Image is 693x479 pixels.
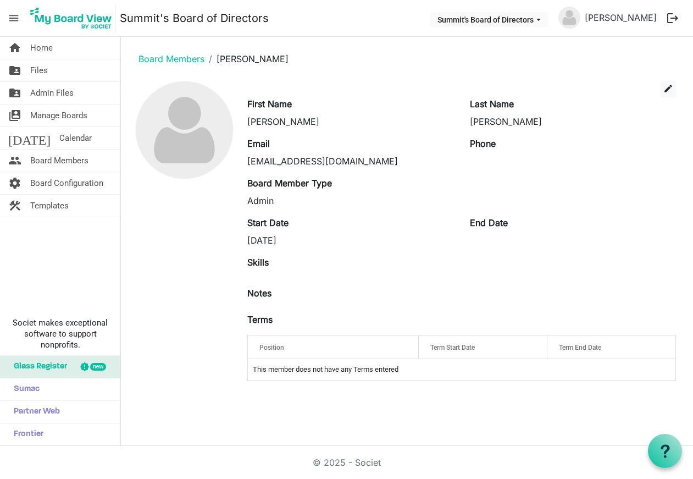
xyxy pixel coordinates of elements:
[8,356,67,378] span: Glass Register
[138,53,204,64] a: Board Members
[8,82,21,104] span: folder_shared
[30,104,87,126] span: Manage Boards
[661,7,684,30] button: logout
[247,194,453,207] div: Admin
[247,234,453,247] div: [DATE]
[8,104,21,126] span: switch_account
[430,12,548,27] button: Summit's Board of Directors dropdownbutton
[120,7,269,29] a: Summit's Board of Directors
[661,81,676,97] button: edit
[248,359,675,380] td: This member does not have any Terms entered
[59,127,92,149] span: Calendar
[8,423,43,445] span: Frontier
[90,363,106,371] div: new
[27,4,120,32] a: My Board View Logo
[5,317,115,350] span: Societ makes exceptional software to support nonprofits.
[580,7,661,29] a: [PERSON_NAME]
[430,344,475,351] span: Term Start Date
[8,59,21,81] span: folder_shared
[247,287,271,300] label: Notes
[8,195,21,217] span: construction
[247,115,453,128] div: [PERSON_NAME]
[8,172,21,194] span: settings
[247,256,269,269] label: Skills
[8,378,40,400] span: Sumac
[27,4,115,32] img: My Board View Logo
[259,344,284,351] span: Position
[470,137,496,150] label: Phone
[30,59,48,81] span: Files
[30,172,103,194] span: Board Configuration
[30,150,88,172] span: Board Members
[8,150,21,172] span: people
[30,37,53,59] span: Home
[247,216,289,229] label: Start Date
[247,97,292,111] label: First Name
[663,84,673,93] span: edit
[8,127,51,149] span: [DATE]
[558,7,580,29] img: no-profile-picture.svg
[136,81,233,179] img: no-profile-picture.svg
[470,216,508,229] label: End Date
[247,177,332,190] label: Board Member Type
[470,97,514,111] label: Last Name
[559,344,601,351] span: Term End Date
[8,401,60,423] span: Partner Web
[247,137,270,150] label: Email
[30,195,69,217] span: Templates
[204,52,289,65] li: [PERSON_NAME]
[8,37,21,59] span: home
[470,115,676,128] div: [PERSON_NAME]
[3,8,24,29] span: menu
[247,155,453,168] div: [EMAIL_ADDRESS][DOMAIN_NAME]
[30,82,74,104] span: Admin Files
[313,457,381,468] a: © 2025 - Societ
[247,313,273,326] label: Terms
